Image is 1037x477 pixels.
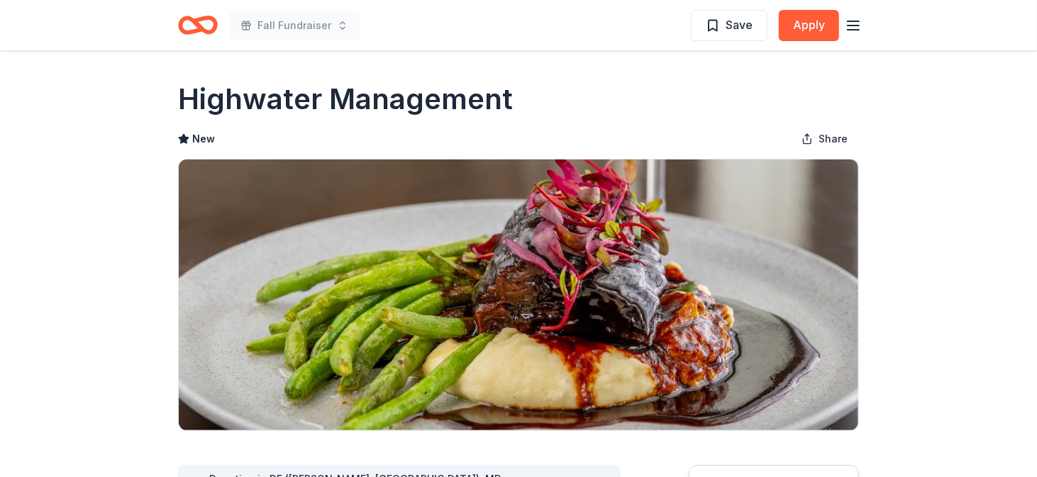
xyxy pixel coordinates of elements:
[726,16,753,34] span: Save
[178,9,218,42] a: Home
[819,130,848,147] span: Share
[192,130,215,147] span: New
[779,10,839,41] button: Apply
[229,11,360,40] button: Fall Fundraiser
[179,159,858,430] img: Image for Highwater Management
[691,10,767,41] button: Save
[790,125,859,153] button: Share
[257,17,331,34] span: Fall Fundraiser
[178,79,513,119] h1: Highwater Management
